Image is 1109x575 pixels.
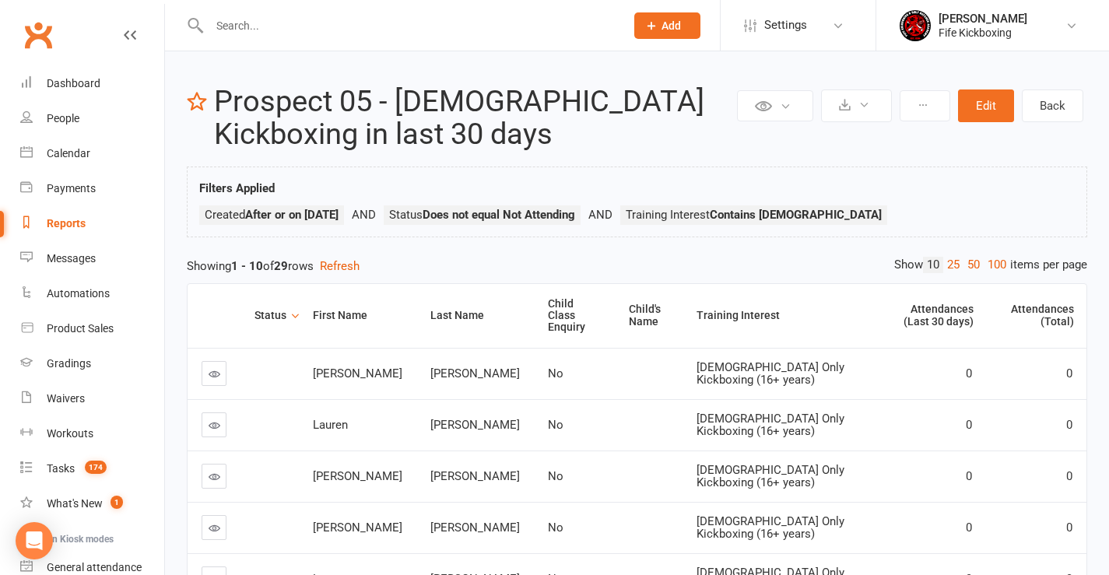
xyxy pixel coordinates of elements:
a: What's New1 [20,486,164,521]
span: 0 [1066,366,1072,380]
strong: Filters Applied [199,181,275,195]
a: Workouts [20,416,164,451]
strong: 1 - 10 [231,259,263,273]
span: 174 [85,461,107,474]
a: 10 [923,257,943,273]
span: 0 [966,418,972,432]
button: Refresh [320,257,360,275]
span: [PERSON_NAME] [313,366,402,380]
input: Search... [205,15,614,37]
div: First Name [313,310,404,321]
a: 100 [984,257,1010,273]
a: People [20,101,164,136]
div: Product Sales [47,322,114,335]
div: Dashboard [47,77,100,89]
a: Waivers [20,381,164,416]
span: 0 [1066,521,1072,535]
span: [DEMOGRAPHIC_DATA] Only Kickboxing (16+ years) [697,412,844,439]
strong: 29 [274,259,288,273]
h2: Prospect 05 - [DEMOGRAPHIC_DATA] Kickboxing in last 30 days [214,86,733,151]
div: Child Class Enquiry [548,298,602,334]
span: No [548,366,563,380]
div: Showing of rows [187,257,1087,275]
a: Back [1022,89,1083,122]
a: Payments [20,171,164,206]
span: 0 [1066,469,1072,483]
span: [DEMOGRAPHIC_DATA] Only Kickboxing (16+ years) [697,514,844,542]
span: [PERSON_NAME] [430,469,520,483]
a: Reports [20,206,164,241]
span: Created [205,208,339,222]
button: Add [634,12,700,39]
strong: After or on [DATE] [245,208,339,222]
span: No [548,469,563,483]
strong: Contains [DEMOGRAPHIC_DATA] [710,208,882,222]
div: Payments [47,182,96,195]
span: Training Interest [626,208,882,222]
span: 1 [111,496,123,509]
span: [PERSON_NAME] [313,521,402,535]
span: [PERSON_NAME] [430,418,520,432]
a: Dashboard [20,66,164,101]
a: Clubworx [19,16,58,54]
div: Show items per page [894,257,1087,273]
span: Add [662,19,681,32]
a: Messages [20,241,164,276]
img: thumb_image1552605535.png [900,10,931,41]
a: 25 [943,257,963,273]
div: Messages [47,252,96,265]
div: Status [254,310,286,321]
div: Automations [47,287,110,300]
span: 0 [1066,418,1072,432]
a: Automations [20,276,164,311]
div: Waivers [47,392,85,405]
a: Tasks 174 [20,451,164,486]
span: [DEMOGRAPHIC_DATA] Only Kickboxing (16+ years) [697,360,844,387]
button: Edit [958,89,1014,122]
div: Open Intercom Messenger [16,522,53,559]
span: No [548,521,563,535]
div: Fife Kickboxing [939,26,1027,40]
span: Lauren [313,418,348,432]
div: General attendance [47,561,142,573]
div: What's New [47,497,103,510]
span: [PERSON_NAME] [430,366,520,380]
div: People [47,112,79,124]
span: No [548,418,563,432]
div: Calendar [47,147,90,160]
div: Child's Name [629,303,670,328]
div: Attendances (Total) [1000,303,1074,328]
span: 0 [966,521,972,535]
div: Workouts [47,427,93,440]
a: Product Sales [20,311,164,346]
div: [PERSON_NAME] [939,12,1027,26]
span: [DEMOGRAPHIC_DATA] Only Kickboxing (16+ years) [697,463,844,490]
a: Calendar [20,136,164,171]
a: Gradings [20,346,164,381]
div: Reports [47,217,86,230]
span: Status [389,208,575,222]
div: Last Name [430,310,521,321]
span: Settings [764,8,807,43]
div: Tasks [47,462,75,475]
div: Gradings [47,357,91,370]
strong: Does not equal Not Attending [423,208,575,222]
span: 0 [966,366,972,380]
span: 0 [966,469,972,483]
div: Attendances (Last 30 days) [890,303,974,328]
span: [PERSON_NAME] [313,469,402,483]
div: Training Interest [697,310,863,321]
span: [PERSON_NAME] [430,521,520,535]
a: 50 [963,257,984,273]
